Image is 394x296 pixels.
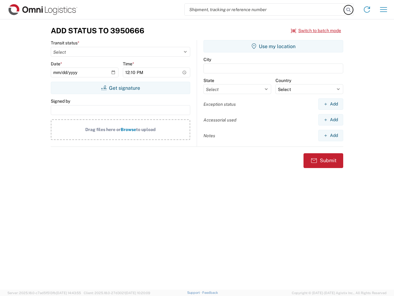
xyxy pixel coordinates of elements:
[203,78,214,83] label: State
[136,127,156,132] span: to upload
[51,98,70,104] label: Signed by
[292,290,387,296] span: Copyright © [DATE]-[DATE] Agistix Inc., All Rights Reserved
[202,291,218,294] a: Feedback
[275,78,291,83] label: Country
[51,26,144,35] h3: Add Status to 3950666
[203,133,215,138] label: Notes
[123,61,134,67] label: Time
[187,291,203,294] a: Support
[318,130,343,141] button: Add
[318,114,343,125] button: Add
[85,127,121,132] span: Drag files here or
[51,61,62,67] label: Date
[318,98,343,110] button: Add
[84,291,150,295] span: Client: 2025.18.0-27d3021
[203,40,343,52] button: Use my location
[291,26,341,36] button: Switch to batch mode
[185,4,344,15] input: Shipment, tracking or reference number
[203,101,236,107] label: Exception status
[121,127,136,132] span: Browse
[203,57,211,62] label: City
[51,82,190,94] button: Get signature
[125,291,150,295] span: [DATE] 10:20:09
[304,153,343,168] button: Submit
[7,291,81,295] span: Server: 2025.18.0-c7ad5f513fb
[56,291,81,295] span: [DATE] 14:43:55
[51,40,79,46] label: Transit status
[203,117,236,123] label: Accessorial used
